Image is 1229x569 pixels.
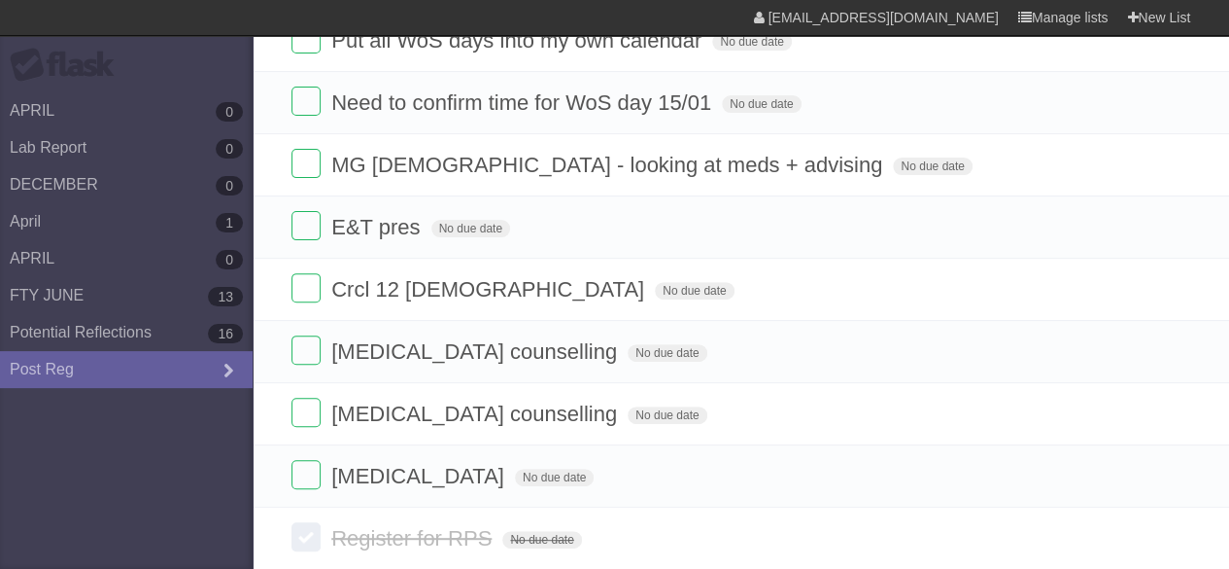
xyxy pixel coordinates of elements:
[331,339,622,364] span: [MEDICAL_DATA] counselling
[502,531,581,549] span: No due date
[208,324,243,343] b: 16
[431,220,510,237] span: No due date
[216,139,243,159] b: 0
[628,344,706,362] span: No due date
[331,215,425,239] span: E&T pres
[291,24,321,53] label: Done
[10,48,126,83] div: Flask
[291,273,321,302] label: Done
[893,158,972,175] span: No due date
[291,336,321,365] label: Done
[712,33,791,51] span: No due date
[655,282,734,300] span: No due date
[216,102,243,122] b: 0
[515,469,594,486] span: No due date
[291,398,321,427] label: Done
[331,90,716,115] span: Need to confirm time for WoS day 15/01
[216,176,243,196] b: 0
[331,153,887,177] span: MG [DEMOGRAPHIC_DATA] - looking at meds + advising
[291,460,321,489] label: Done
[291,211,321,240] label: Done
[331,526,496,551] span: Register for RPS
[331,277,649,302] span: Crcl 12 [DEMOGRAPHIC_DATA]
[216,213,243,232] b: 1
[208,287,243,306] b: 13
[628,407,706,424] span: No due date
[216,250,243,269] b: 0
[291,149,321,178] label: Done
[291,522,321,551] label: Done
[722,95,801,113] span: No due date
[291,87,321,116] label: Done
[331,28,706,53] span: Put all WoS days into my own calendar
[331,464,509,488] span: [MEDICAL_DATA]
[331,402,622,426] span: [MEDICAL_DATA] counselling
